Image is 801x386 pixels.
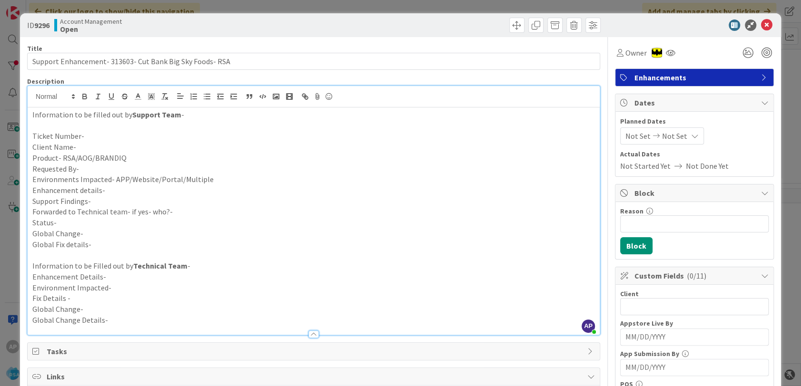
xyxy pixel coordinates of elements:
[686,160,729,172] span: Not Done Yet
[625,47,647,58] span: Owner
[687,271,706,280] span: ( 0/11 )
[27,19,49,31] span: ID
[32,206,595,217] p: Forwarded to Technical team- if yes- who?-
[634,97,756,108] span: Dates
[625,359,763,376] input: MM/DD/YYYY
[652,48,662,58] img: AC
[132,110,181,119] strong: Support Team
[32,153,595,164] p: Product- RSA/AOG/BRANDIQ
[32,293,595,304] p: Fix Details -
[620,116,769,126] span: Planned Dates
[620,350,769,357] div: App Submission By
[634,270,756,281] span: Custom Fields
[32,261,595,271] p: Information to be Filled out by -
[634,72,756,83] span: Enhancements
[32,131,595,142] p: Ticket Number-
[625,329,763,345] input: MM/DD/YYYY
[133,261,188,270] strong: Technical Team
[27,44,42,53] label: Title
[32,142,595,153] p: Client Name-
[47,346,583,357] span: Tasks
[620,320,769,327] div: Appstore Live By
[32,217,595,228] p: Status-
[32,109,595,120] p: Information to be filled out by -
[620,149,769,159] span: Actual Dates
[32,282,595,293] p: Environment Impacted-
[27,77,64,86] span: Description
[625,130,651,142] span: Not Set
[32,174,595,185] p: Environments Impacted- APP/Website/Portal/Multiple
[32,239,595,250] p: Global Fix details-
[60,25,122,33] b: Open
[32,196,595,207] p: Support Findings-
[32,164,595,174] p: Requested By-
[662,130,687,142] span: Not Set
[34,20,49,30] b: 9296
[32,315,595,326] p: Global Change Details-
[60,18,122,25] span: Account Management
[620,289,639,298] label: Client
[32,185,595,196] p: Enhancement details-
[27,53,600,70] input: type card name here...
[620,237,653,254] button: Block
[620,160,671,172] span: Not Started Yet
[32,271,595,282] p: Enhancement Details-
[32,304,595,315] p: Global Change-
[582,319,595,333] span: AP
[634,187,756,199] span: Block
[47,371,583,382] span: Links
[620,207,643,215] label: Reason
[32,228,595,239] p: Global Change-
